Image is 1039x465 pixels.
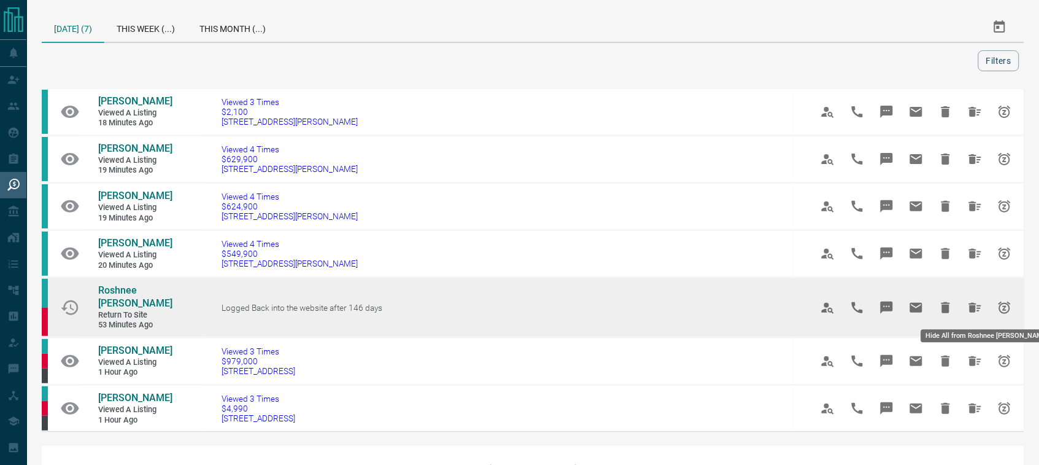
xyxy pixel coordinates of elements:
[222,154,358,164] span: $629,900
[222,346,295,356] span: Viewed 3 Times
[872,346,902,376] span: Message
[98,165,172,176] span: 19 minutes ago
[843,239,872,268] span: Call
[222,144,358,154] span: Viewed 4 Times
[42,90,48,134] div: condos.ca
[98,143,172,154] span: [PERSON_NAME]
[872,97,902,127] span: Message
[960,97,990,127] span: Hide All from Jessica Sousa
[187,12,278,42] div: This Month (...)
[42,401,48,416] div: property.ca
[990,239,1019,268] span: Snooze
[98,250,172,260] span: Viewed a Listing
[42,354,48,369] div: property.ca
[98,367,172,378] span: 1 hour ago
[98,415,172,426] span: 1 hour ago
[931,192,960,221] span: Hide
[98,358,172,368] span: Viewed a Listing
[960,192,990,221] span: Hide All from Jessica Sousa
[42,386,48,401] div: condos.ca
[42,137,48,181] div: condos.ca
[931,239,960,268] span: Hide
[42,184,48,229] div: condos.ca
[222,211,358,221] span: [STREET_ADDRESS][PERSON_NAME]
[222,346,295,376] a: Viewed 3 Times$979,000[STREET_ADDRESS]
[222,192,358,201] span: Viewed 4 Times
[222,97,358,127] a: Viewed 3 Times$2,100[STREET_ADDRESS][PERSON_NAME]
[222,117,358,127] span: [STREET_ADDRESS][PERSON_NAME]
[222,239,358,268] a: Viewed 4 Times$549,900[STREET_ADDRESS][PERSON_NAME]
[222,144,358,174] a: Viewed 4 Times$629,900[STREET_ADDRESS][PERSON_NAME]
[902,97,931,127] span: Email
[872,239,902,268] span: Message
[98,320,172,330] span: 53 minutes ago
[843,394,872,423] span: Call
[98,143,172,155] a: [PERSON_NAME]
[98,95,172,107] span: [PERSON_NAME]
[960,394,990,423] span: Hide All from Anthony Boustany
[98,155,172,166] span: Viewed a Listing
[222,192,358,221] a: Viewed 4 Times$624,900[STREET_ADDRESS][PERSON_NAME]
[222,249,358,259] span: $549,900
[222,356,295,366] span: $979,000
[872,192,902,221] span: Message
[931,293,960,322] span: Hide
[960,293,990,322] span: Hide All from Roshnee Sanjana
[104,12,187,42] div: This Week (...)
[813,346,843,376] span: View Profile
[98,118,172,128] span: 18 minutes ago
[98,284,172,309] span: Roshnee [PERSON_NAME]
[98,405,172,415] span: Viewed a Listing
[931,144,960,174] span: Hide
[843,346,872,376] span: Call
[843,97,872,127] span: Call
[960,239,990,268] span: Hide All from Jessica Sousa
[222,303,382,313] span: Logged Back into the website after 146 days
[931,346,960,376] span: Hide
[843,192,872,221] span: Call
[813,144,843,174] span: View Profile
[98,260,172,271] span: 20 minutes ago
[98,392,172,404] span: [PERSON_NAME]
[843,144,872,174] span: Call
[98,190,172,203] a: [PERSON_NAME]
[222,394,295,404] span: Viewed 3 Times
[42,308,48,336] div: property.ca
[813,192,843,221] span: View Profile
[990,144,1019,174] span: Snooze
[222,97,358,107] span: Viewed 3 Times
[960,144,990,174] span: Hide All from Jessica Sousa
[902,394,931,423] span: Email
[985,12,1014,42] button: Select Date Range
[42,232,48,276] div: condos.ca
[98,310,172,321] span: Return to Site
[813,394,843,423] span: View Profile
[813,239,843,268] span: View Profile
[872,394,902,423] span: Message
[98,213,172,224] span: 19 minutes ago
[98,108,172,119] span: Viewed a Listing
[98,237,172,249] span: [PERSON_NAME]
[98,95,172,108] a: [PERSON_NAME]
[98,392,172,405] a: [PERSON_NAME]
[931,394,960,423] span: Hide
[222,201,358,211] span: $624,900
[222,394,295,423] a: Viewed 3 Times$4,990[STREET_ADDRESS]
[42,369,48,383] div: mrloft.ca
[98,345,172,358] a: [PERSON_NAME]
[978,50,1019,71] button: Filters
[42,12,104,43] div: [DATE] (7)
[902,239,931,268] span: Email
[98,345,172,356] span: [PERSON_NAME]
[902,192,931,221] span: Email
[813,293,843,322] span: View Profile
[902,346,931,376] span: Email
[990,192,1019,221] span: Snooze
[42,279,48,307] div: condos.ca
[42,416,48,431] div: mrloft.ca
[990,346,1019,376] span: Snooze
[990,394,1019,423] span: Snooze
[902,293,931,322] span: Email
[98,190,172,201] span: [PERSON_NAME]
[222,259,358,268] span: [STREET_ADDRESS][PERSON_NAME]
